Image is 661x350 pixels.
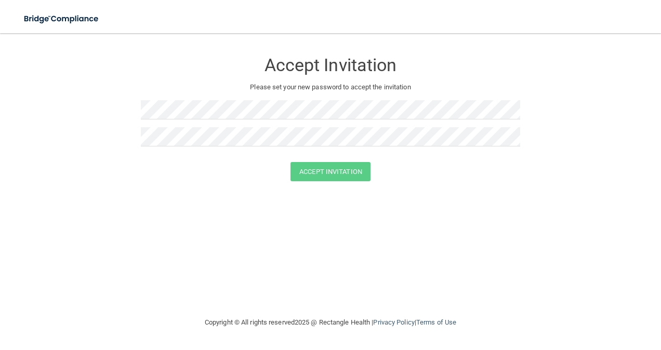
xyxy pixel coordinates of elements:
p: Please set your new password to accept the invitation [149,81,512,93]
a: Privacy Policy [373,318,414,326]
a: Terms of Use [416,318,456,326]
div: Copyright © All rights reserved 2025 @ Rectangle Health | | [141,306,520,339]
h3: Accept Invitation [141,56,520,75]
img: bridge_compliance_login_screen.278c3ca4.svg [16,8,108,30]
button: Accept Invitation [290,162,371,181]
